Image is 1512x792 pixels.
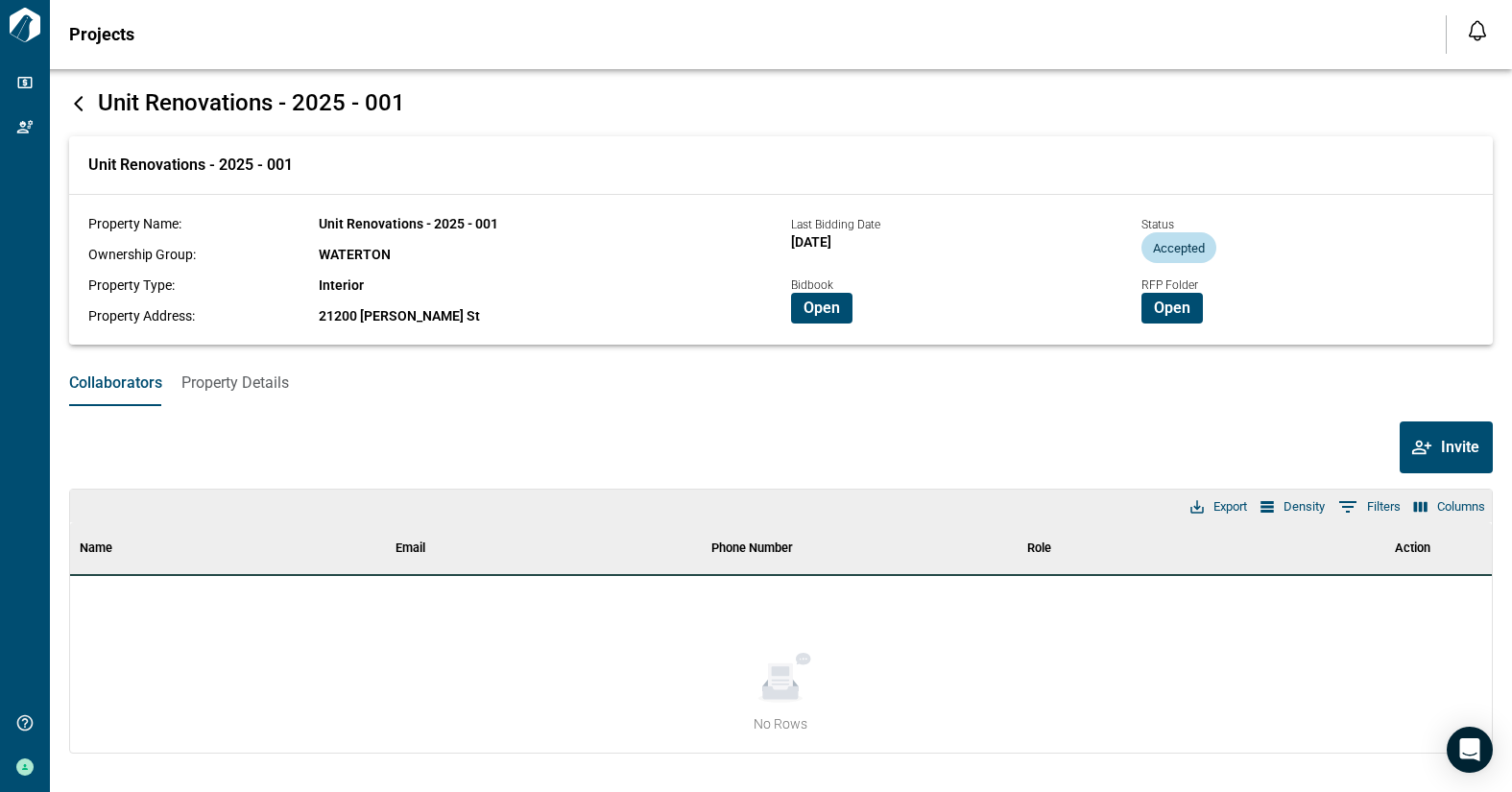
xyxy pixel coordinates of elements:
span: Property Details [181,373,289,393]
div: Phone Number [711,521,793,575]
span: Interior [319,277,364,293]
span: Unit Renovations - 2025 - 001 [98,89,405,116]
div: Name [70,521,386,575]
div: Action [1395,521,1430,575]
div: Open Intercom Messenger [1447,727,1493,773]
button: Open notification feed [1462,15,1493,46]
span: Accepted [1141,241,1216,255]
div: Role [1018,521,1333,575]
div: base tabs [50,360,1512,406]
span: Unit Renovations - 2025 - 001 [319,216,498,231]
a: Open [1141,298,1203,316]
button: Open [1141,293,1203,324]
span: RFP Folder [1141,278,1198,292]
span: Bidbook [791,278,833,292]
span: Ownership Group: [88,247,196,262]
button: Select columns [1409,494,1490,519]
span: WATERTON [319,247,391,262]
span: Open [1154,299,1190,318]
span: Open [804,299,840,318]
span: Invite [1441,438,1479,457]
span: No Rows [754,714,807,733]
span: 21200 [PERSON_NAME] St [319,308,480,324]
span: Property Address: [88,308,195,324]
div: Action [1333,521,1492,575]
button: Invite [1400,421,1493,473]
div: Email [386,521,702,575]
span: Status [1141,218,1174,231]
a: Open [791,298,852,316]
button: Open [791,293,852,324]
span: Last Bidding Date [791,218,880,231]
span: Unit Renovations - 2025 - 001 [88,156,293,175]
button: Show filters [1333,492,1405,522]
div: Role [1027,521,1051,575]
span: [DATE] [791,234,831,250]
span: Collaborators [69,373,162,393]
span: Property Name: [88,216,181,231]
div: Email [396,521,425,575]
button: Export [1186,494,1252,519]
span: Property Type: [88,277,175,293]
div: Name [80,521,112,575]
div: Phone Number [702,521,1018,575]
button: Density [1256,494,1330,519]
span: Projects [69,25,134,44]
